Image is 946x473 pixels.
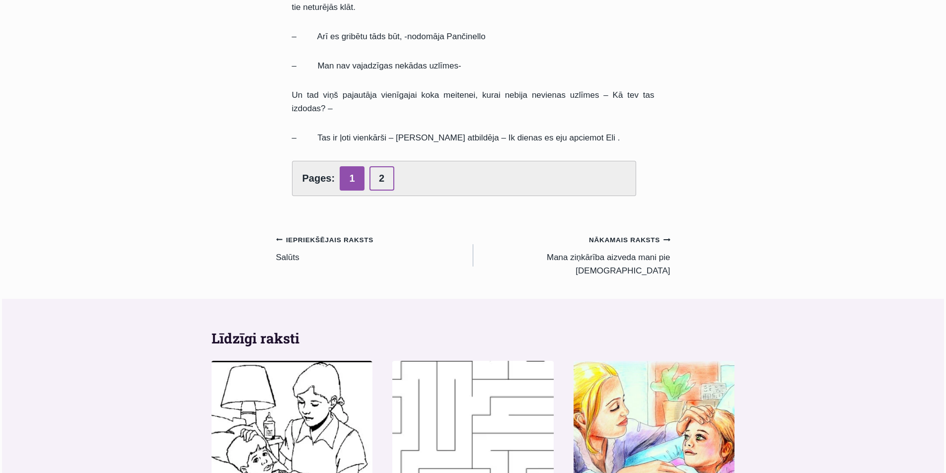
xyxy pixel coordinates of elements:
[340,166,364,191] span: 1
[292,161,637,196] div: Pages:
[292,131,655,144] p: – Tas ir ļoti vienkārši – [PERSON_NAME] atbildēja – Ik dienas es eju apciemot Eli .
[212,328,735,349] h2: Līdzīgi raksti
[292,59,655,72] p: – Man nav vajadzīgas nekādas uzlīmes-
[276,235,373,246] small: Iepriekšējais raksts
[292,30,655,43] p: – Arī es gribētu tāds būt, -nodomāja Pančinello
[276,233,670,277] nav: Raksti
[292,88,655,115] p: Un tad viņš pajautāja vienīgajai koka meitenei, kurai nebija nevienas uzlīmes – Kā tev tas izdoda...
[369,166,394,191] a: 2
[589,235,670,246] small: Nākamais raksts
[473,233,670,277] a: Nākamais rakstsMana ziņkārība aizveda mani pie [DEMOGRAPHIC_DATA]
[276,233,473,264] a: Iepriekšējais rakstsSalūts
